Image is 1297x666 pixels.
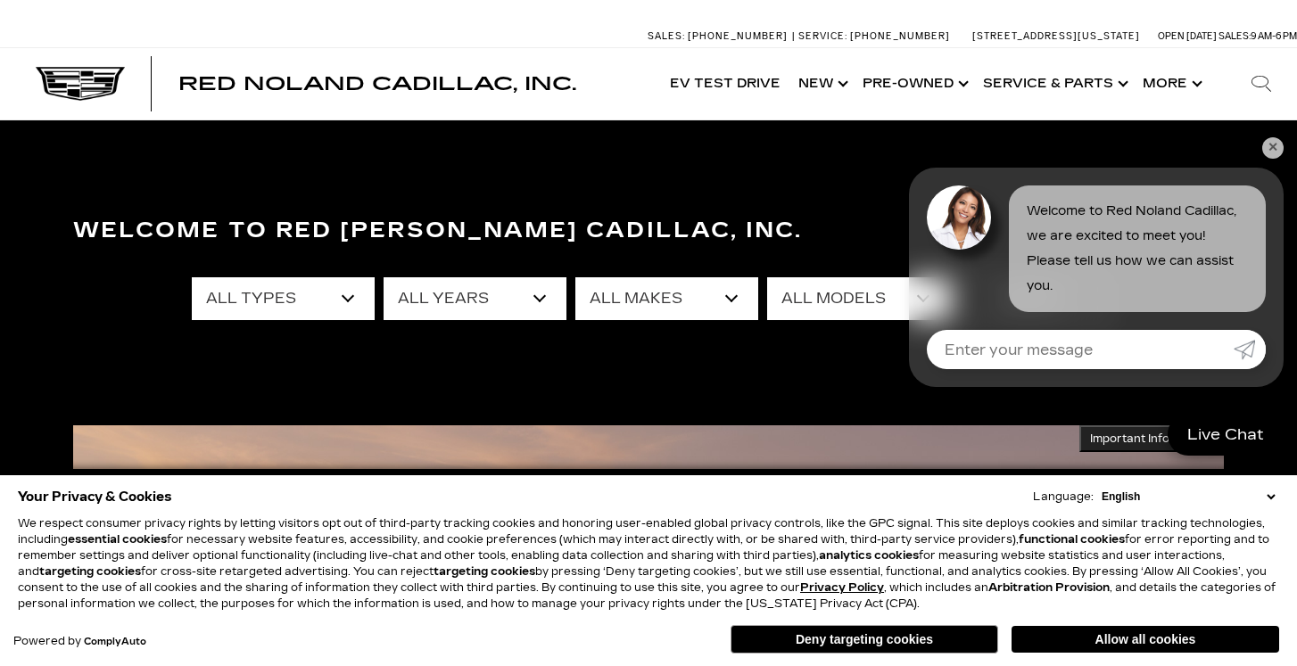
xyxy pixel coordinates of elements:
[1251,30,1297,42] span: 9 AM-6 PM
[688,30,788,42] span: [PHONE_NUMBER]
[1009,185,1266,312] div: Welcome to Red Noland Cadillac, we are excited to meet you! Please tell us how we can assist you.
[1012,626,1279,653] button: Allow all cookies
[434,565,535,578] strong: targeting cookies
[927,330,1234,369] input: Enter your message
[731,625,998,654] button: Deny targeting cookies
[1234,330,1266,369] a: Submit
[974,48,1134,119] a: Service & Parts
[39,565,141,578] strong: targeting cookies
[192,277,375,320] select: Filter by type
[972,30,1140,42] a: [STREET_ADDRESS][US_STATE]
[18,484,172,509] span: Your Privacy & Cookies
[1019,533,1125,546] strong: functional cookies
[819,549,919,562] strong: analytics cookies
[1079,425,1224,452] button: Important Information
[1134,48,1208,119] button: More
[178,73,576,95] span: Red Noland Cadillac, Inc.
[1097,489,1279,505] select: Language Select
[800,581,884,594] a: Privacy Policy
[13,636,146,647] div: Powered by
[1168,414,1284,456] a: Live Chat
[648,30,685,42] span: Sales:
[73,213,1224,249] h3: Welcome to Red [PERSON_NAME] Cadillac, Inc.
[1219,30,1251,42] span: Sales:
[1033,491,1094,502] div: Language:
[850,30,950,42] span: [PHONE_NUMBER]
[384,277,566,320] select: Filter by year
[18,515,1279,612] p: We respect consumer privacy rights by letting visitors opt out of third-party tracking cookies an...
[767,277,950,320] select: Filter by model
[798,30,847,42] span: Service:
[792,31,954,41] a: Service: [PHONE_NUMBER]
[789,48,854,119] a: New
[84,637,146,647] a: ComplyAuto
[648,31,792,41] a: Sales: [PHONE_NUMBER]
[854,48,974,119] a: Pre-Owned
[661,48,789,119] a: EV Test Drive
[178,75,576,93] a: Red Noland Cadillac, Inc.
[1090,432,1213,446] span: Important Information
[68,533,167,546] strong: essential cookies
[575,277,758,320] select: Filter by make
[1178,424,1273,445] span: Live Chat
[927,185,991,250] img: Agent profile photo
[36,67,125,101] img: Cadillac Dark Logo with Cadillac White Text
[988,581,1110,594] strong: Arbitration Provision
[1158,30,1217,42] span: Open [DATE]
